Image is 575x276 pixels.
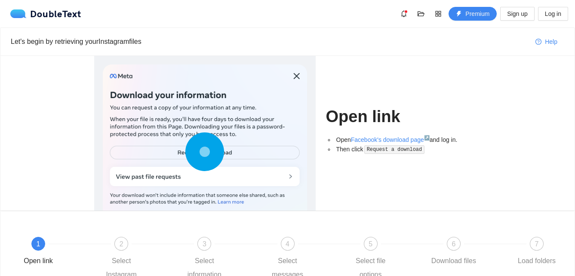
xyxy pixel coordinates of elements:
[10,9,81,18] a: logoDoubleText
[507,9,527,18] span: Sign up
[545,9,561,18] span: Log in
[11,36,529,47] div: Let's begin by retrieving your Instagram files
[37,240,40,248] span: 1
[538,7,568,21] button: Log in
[518,254,556,268] div: Load folders
[10,9,30,18] img: logo
[535,39,541,46] span: question-circle
[535,240,539,248] span: 7
[397,10,410,17] span: bell
[13,237,96,268] div: 1Open link
[326,107,481,127] h1: Open link
[203,240,206,248] span: 3
[364,145,424,154] code: Request a download
[120,240,123,248] span: 2
[432,10,445,17] span: appstore
[431,254,476,268] div: Download files
[500,7,534,21] button: Sign up
[529,35,564,49] button: question-circleHelp
[452,240,455,248] span: 6
[429,237,512,268] div: 6Download files
[431,7,445,21] button: appstore
[286,240,289,248] span: 4
[369,240,372,248] span: 5
[24,254,53,268] div: Open link
[449,7,497,21] button: thunderboltPremium
[397,7,411,21] button: bell
[10,9,81,18] div: DoubleText
[456,11,462,18] span: thunderbolt
[351,136,430,143] a: Facebook's download page↗
[424,135,430,140] sup: ↗
[414,7,428,21] button: folder-open
[415,10,427,17] span: folder-open
[545,37,557,46] span: Help
[335,144,481,154] li: Then click
[335,135,481,144] li: Open and log in.
[512,237,562,268] div: 7Load folders
[465,9,489,18] span: Premium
